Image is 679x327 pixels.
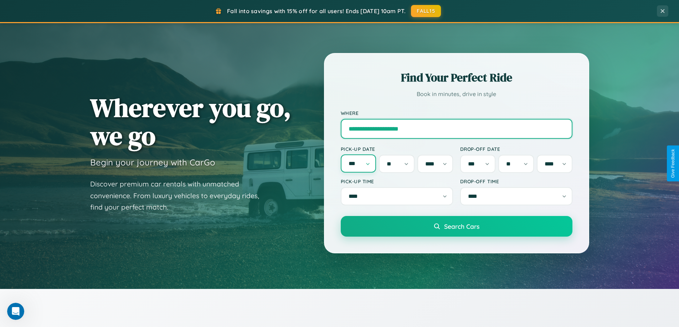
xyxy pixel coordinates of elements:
[7,303,24,320] iframe: Intercom live chat
[341,89,572,99] p: Book in minutes, drive in style
[90,94,291,150] h1: Wherever you go, we go
[341,178,453,184] label: Pick-up Time
[460,178,572,184] label: Drop-off Time
[341,110,572,116] label: Where
[444,222,479,230] span: Search Cars
[670,149,675,178] div: Give Feedback
[460,146,572,152] label: Drop-off Date
[341,216,572,237] button: Search Cars
[411,5,441,17] button: FALL15
[341,70,572,85] h2: Find Your Perfect Ride
[90,178,268,213] p: Discover premium car rentals with unmatched convenience. From luxury vehicles to everyday rides, ...
[90,157,215,168] h3: Begin your journey with CarGo
[227,7,406,15] span: Fall into savings with 15% off for all users! Ends [DATE] 10am PT.
[341,146,453,152] label: Pick-up Date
